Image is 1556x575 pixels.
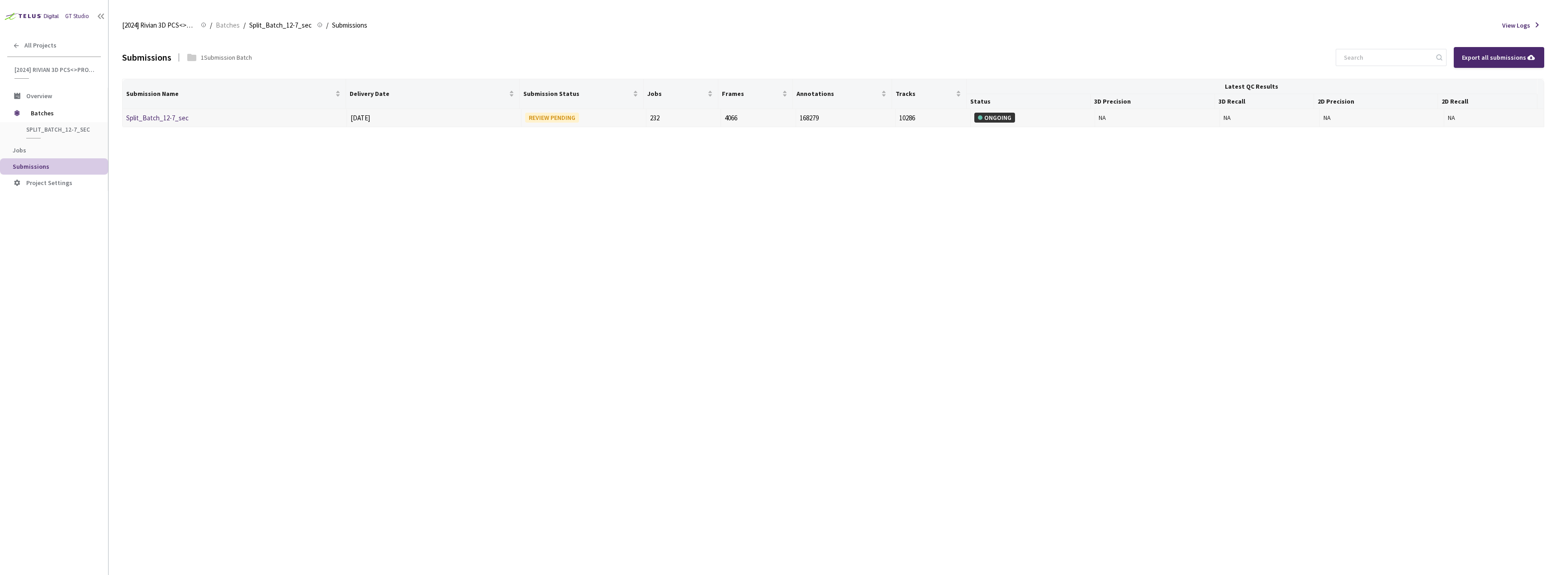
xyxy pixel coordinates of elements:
div: NA [1448,113,1540,123]
li: / [210,20,212,31]
div: 4066 [725,113,792,124]
div: NA [1099,113,1216,123]
div: Export all submissions [1462,52,1536,62]
span: View Logs [1502,20,1530,30]
div: 1 Submission Batch [201,52,252,62]
li: / [243,20,246,31]
span: Frames [722,90,780,97]
th: 2D Recall [1438,94,1537,109]
span: Jobs [647,90,706,97]
th: 3D Precision [1091,94,1214,109]
div: [DATE] [351,113,517,124]
span: Jobs [13,146,26,154]
span: Batches [31,104,93,122]
span: Submissions [13,162,49,171]
th: Frames [718,79,793,109]
div: NA [1224,113,1316,123]
span: [2024] Rivian 3D PCS<>Production [122,20,195,31]
span: Tracks [896,90,954,97]
th: Jobs [644,79,718,109]
a: Batches [214,20,242,30]
span: Submissions [332,20,367,31]
span: Submission Status [523,90,631,97]
span: Split_Batch_12-7_sec [249,20,312,31]
th: 3D Recall [1215,94,1314,109]
span: Overview [26,92,52,100]
th: Tracks [892,79,967,109]
span: All Projects [24,42,57,49]
span: Delivery Date [350,90,507,97]
a: Split_Batch_12-7_sec [126,114,189,122]
div: 168279 [800,113,892,124]
li: / [326,20,328,31]
div: 232 [650,113,717,124]
th: Status [967,94,1091,109]
div: Submissions [122,50,171,64]
div: REVIEW PENDING [525,113,579,123]
div: 10286 [899,113,966,124]
th: Latest QC Results [967,79,1537,94]
div: GT Studio [65,12,89,21]
th: 2D Precision [1314,94,1438,109]
span: Batches [216,20,240,31]
span: Project Settings [26,179,72,187]
div: NA [1324,113,1441,123]
span: Split_Batch_12-7_sec [26,126,93,133]
th: Submission Status [520,79,644,109]
th: Delivery Date [346,79,520,109]
span: Submission Name [126,90,333,97]
input: Search [1338,49,1435,66]
div: ONGOING [974,113,1015,123]
span: Annotations [797,90,880,97]
th: Submission Name [123,79,346,109]
span: [2024] Rivian 3D PCS<>Production [14,66,95,74]
th: Annotations [793,79,892,109]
